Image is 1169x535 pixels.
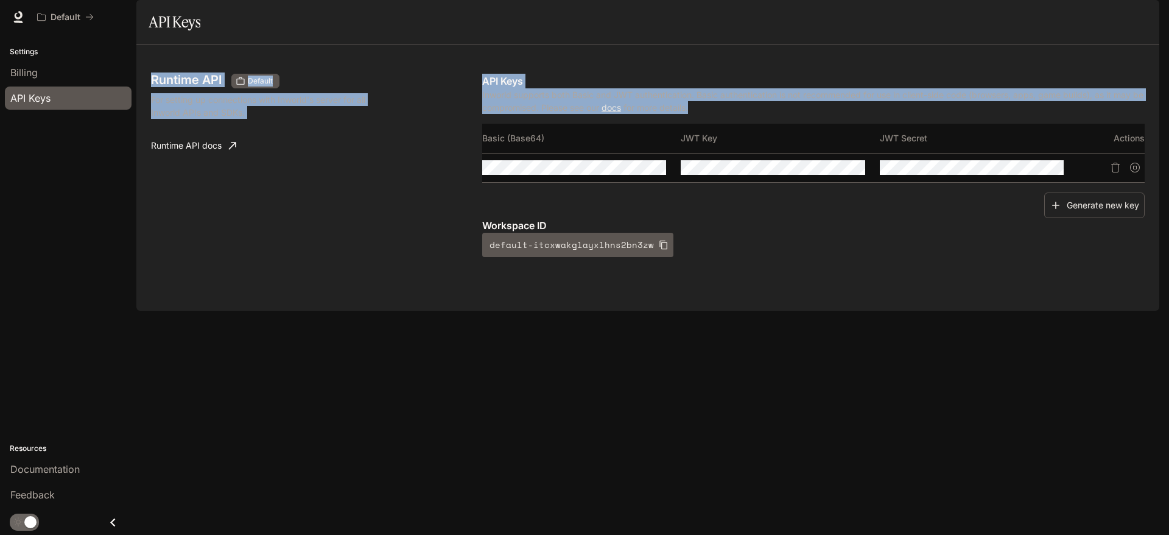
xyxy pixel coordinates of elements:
[1106,158,1125,177] button: Delete API key
[231,74,279,88] div: These keys will apply to your current workspace only
[149,10,200,34] h1: API Keys
[482,218,1145,233] p: Workspace ID
[32,5,99,29] button: All workspaces
[482,124,681,153] th: Basic (Base64)
[1044,193,1145,219] button: Generate new key
[1125,158,1145,177] button: Suspend API key
[482,88,1145,114] p: Inworld supports both Basic and JWT authentication. Basic authentication is not recommended for u...
[602,102,621,113] a: docs
[243,76,278,87] span: Default
[151,93,392,119] p: For setting up connections with Inworld's server for all Inworld APIs and SDKs.
[146,133,241,158] a: Runtime API docs
[681,124,879,153] th: JWT Key
[482,74,1145,88] p: API Keys
[151,74,222,86] h3: Runtime API
[1078,124,1145,153] th: Actions
[51,12,80,23] p: Default
[482,233,673,257] button: default-itcxwakglayxlhns2bn3zw
[880,124,1078,153] th: JWT Secret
